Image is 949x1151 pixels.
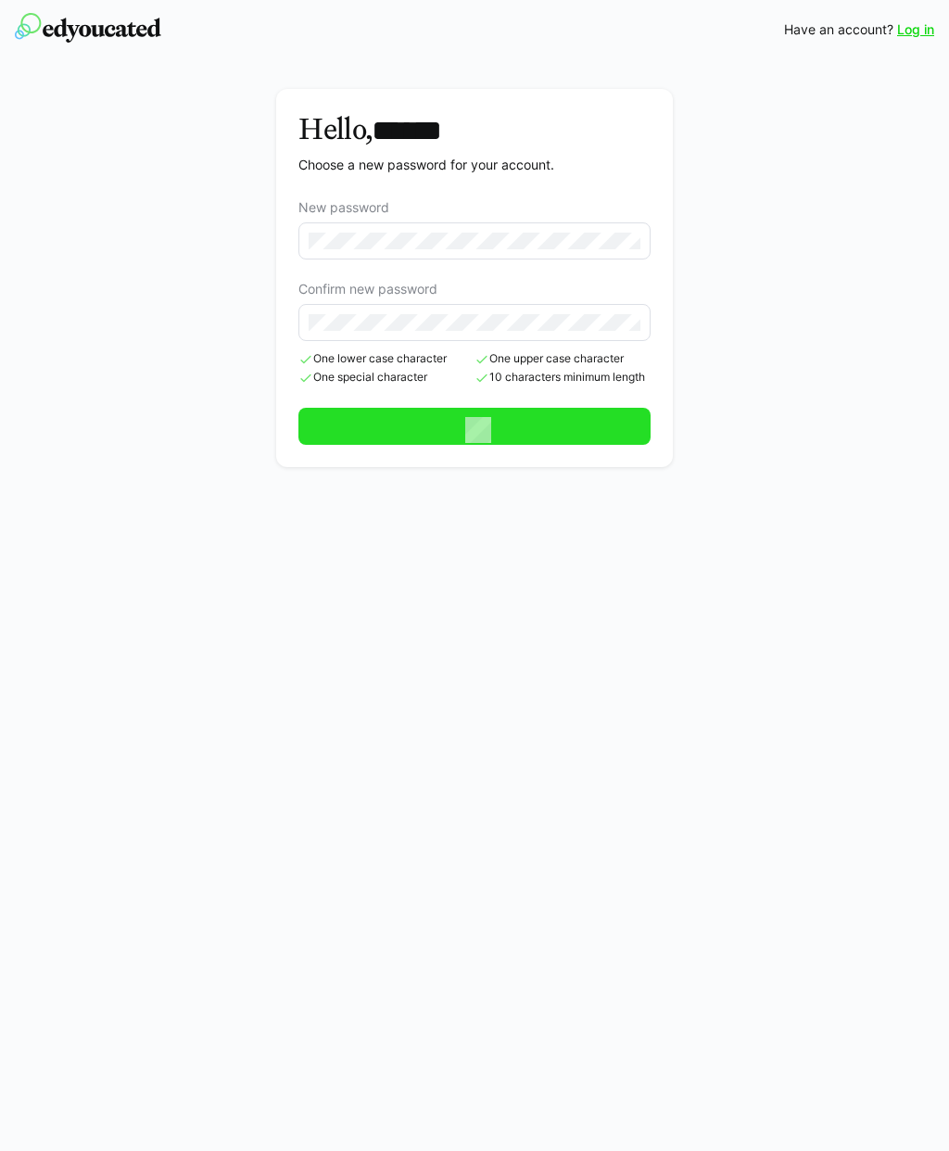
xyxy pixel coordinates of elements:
[784,20,893,39] span: Have an account?
[298,282,437,297] span: Confirm new password
[474,352,651,367] span: One upper case character
[897,20,934,39] a: Log in
[298,352,474,367] span: One lower case character
[298,371,474,386] span: One special character
[298,200,389,215] span: New password
[15,13,161,43] img: edyoucated
[474,371,651,386] span: 10 characters minimum length
[298,156,554,174] p: Choose a new password for your account.
[298,111,554,148] h3: Hello,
